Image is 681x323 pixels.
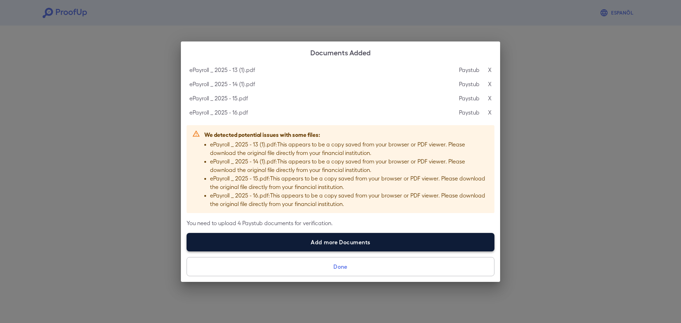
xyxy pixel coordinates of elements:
[488,108,492,117] p: X
[488,66,492,74] p: X
[189,108,248,117] p: ePayroll _ 2025 - 16.pdf
[189,66,255,74] p: ePayroll _ 2025 - 13 (1).pdf
[459,108,480,117] p: Paystub
[204,130,489,139] p: We detected potential issues with some files:
[189,94,248,102] p: ePayroll _ 2025 - 15.pdf
[210,174,489,191] p: ePayroll _ 2025 - 15.pdf : This appears to be a copy saved from your browser or PDF viewer. Pleas...
[189,80,255,88] p: ePayroll _ 2025 - 14 (1).pdf
[459,94,480,102] p: Paystub
[187,219,494,227] p: You need to upload 4 Paystub documents for verification.
[187,257,494,276] button: Done
[459,66,480,74] p: Paystub
[181,41,500,63] h2: Documents Added
[488,94,492,102] p: X
[210,157,489,174] p: ePayroll _ 2025 - 14 (1).pdf : This appears to be a copy saved from your browser or PDF viewer. P...
[488,80,492,88] p: X
[187,233,494,251] label: Add more Documents
[210,140,489,157] p: ePayroll _ 2025 - 13 (1).pdf : This appears to be a copy saved from your browser or PDF viewer. P...
[459,80,480,88] p: Paystub
[210,191,489,208] p: ePayroll _ 2025 - 16.pdf : This appears to be a copy saved from your browser or PDF viewer. Pleas...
